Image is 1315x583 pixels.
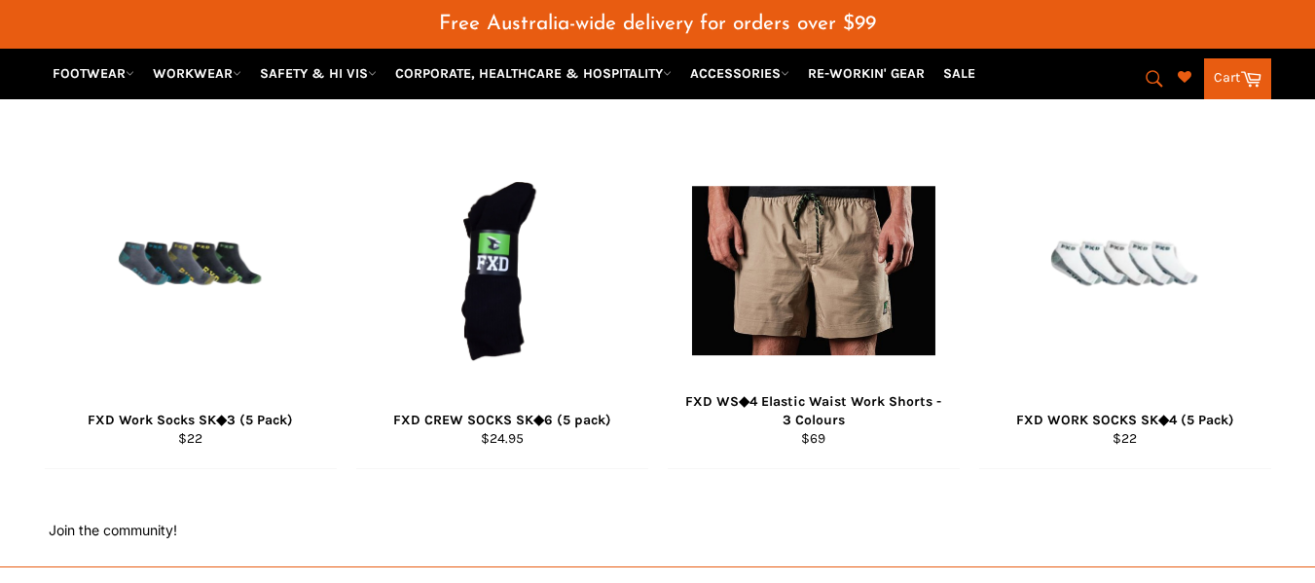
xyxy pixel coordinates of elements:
div: FXD Work Socks SK◆3 (5 Pack) [56,411,324,429]
a: FXD WS◆4 Elastic Waist Work Shorts - 3 Colours - Workin' Gear FXD WS◆4 Elastic Waist Work Shorts ... [668,132,960,469]
div: $22 [56,429,324,448]
a: SALE [935,56,983,91]
div: FXD WS◆4 Elastic Waist Work Shorts - 3 Colours [679,392,947,430]
a: Cart [1204,58,1271,99]
img: FXD Work Socks SK◆3 (5 Pack) - Workin' Gear [114,157,267,385]
a: RE-WORKIN' GEAR [800,56,932,91]
img: FXD CREW SOCKS SK◆6 (5 pack) - Workin' Gear [416,157,587,385]
img: FXD WORK SOCKS SK◆4 (5 Pack) - Workin' Gear [1048,157,1201,385]
span: Free Australia-wide delivery for orders over $99 [439,14,876,34]
a: CORPORATE, HEALTHCARE & HOSPITALITY [387,56,679,91]
div: FXD CREW SOCKS SK◆6 (5 pack) [368,411,636,429]
div: $24.95 [368,429,636,448]
a: SAFETY & HI VIS [252,56,384,91]
a: FOOTWEAR [45,56,142,91]
div: $69 [679,429,947,448]
button: Join the community! [49,522,177,538]
img: FXD WS◆4 Elastic Waist Work Shorts - 3 Colours - Workin' Gear [692,187,935,355]
div: FXD WORK SOCKS SK◆4 (5 Pack) [991,411,1259,429]
a: FXD CREW SOCKS SK◆6 (5 pack) - Workin' Gear FXD CREW SOCKS SK◆6 (5 pack) $24.95 [356,132,648,469]
a: FXD Work Socks SK◆3 (5 Pack) - Workin' Gear FXD Work Socks SK◆3 (5 Pack) $22 [45,132,337,469]
a: FXD WORK SOCKS SK◆4 (5 Pack) - Workin' Gear FXD WORK SOCKS SK◆4 (5 Pack) $22 [979,132,1271,469]
div: $22 [991,429,1259,448]
a: WORKWEAR [145,56,249,91]
a: ACCESSORIES [682,56,797,91]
